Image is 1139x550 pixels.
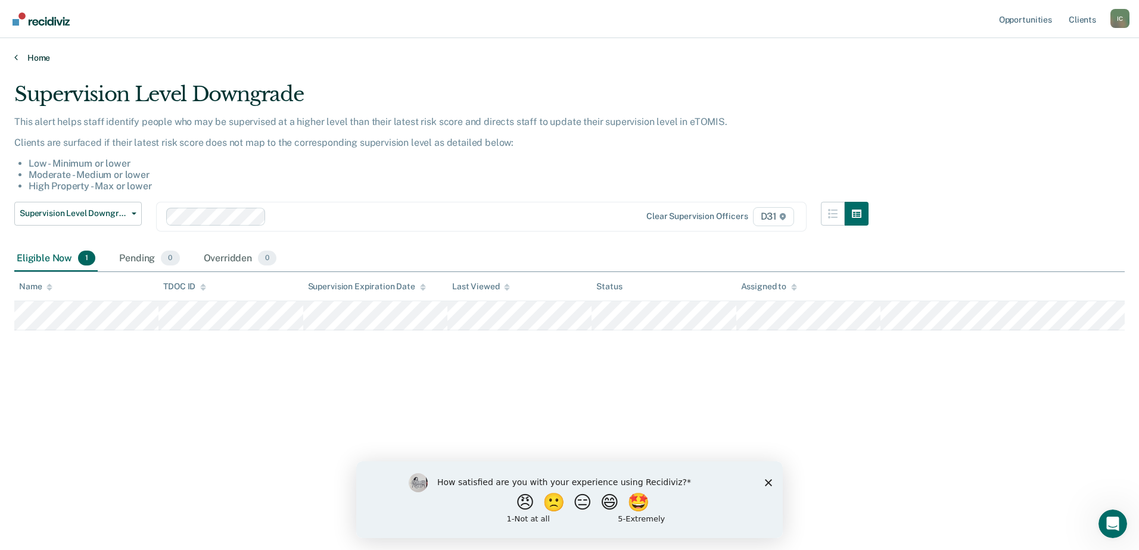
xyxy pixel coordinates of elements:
[19,282,52,292] div: Name
[258,251,276,266] span: 0
[308,282,426,292] div: Supervision Expiration Date
[14,246,98,272] div: Eligible Now1
[356,461,783,538] iframe: Survey by Kim from Recidiviz
[20,208,127,218] span: Supervision Level Downgrade
[646,211,748,221] div: Clear supervision officers
[78,251,95,266] span: 1
[117,246,182,272] div: Pending0
[14,137,869,148] p: Clients are surfaced if their latest risk score does not map to the corresponding supervision lev...
[29,158,869,169] li: Low - Minimum or lower
[14,82,869,116] div: Supervision Level Downgrade
[201,246,279,272] div: Overridden0
[14,52,1125,63] a: Home
[29,180,869,192] li: High Property - Max or lower
[741,282,797,292] div: Assigned to
[596,282,622,292] div: Status
[753,207,794,226] span: D31
[1110,9,1129,28] button: Profile dropdown button
[1098,510,1127,538] iframe: Intercom live chat
[1110,9,1129,28] div: I C
[14,116,869,127] p: This alert helps staff identify people who may be supervised at a higher level than their latest ...
[452,282,510,292] div: Last Viewed
[14,202,142,226] button: Supervision Level Downgrade
[161,251,179,266] span: 0
[163,282,206,292] div: TDOC ID
[13,12,70,26] img: Recidiviz
[29,169,869,180] li: Moderate - Medium or lower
